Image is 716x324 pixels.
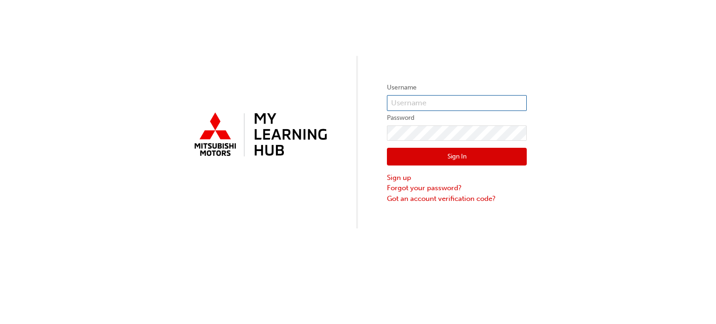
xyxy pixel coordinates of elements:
button: Sign In [387,148,527,165]
a: Forgot your password? [387,183,527,193]
label: Password [387,112,527,124]
input: Username [387,95,527,111]
img: mmal [189,109,329,162]
a: Sign up [387,172,527,183]
label: Username [387,82,527,93]
a: Got an account verification code? [387,193,527,204]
